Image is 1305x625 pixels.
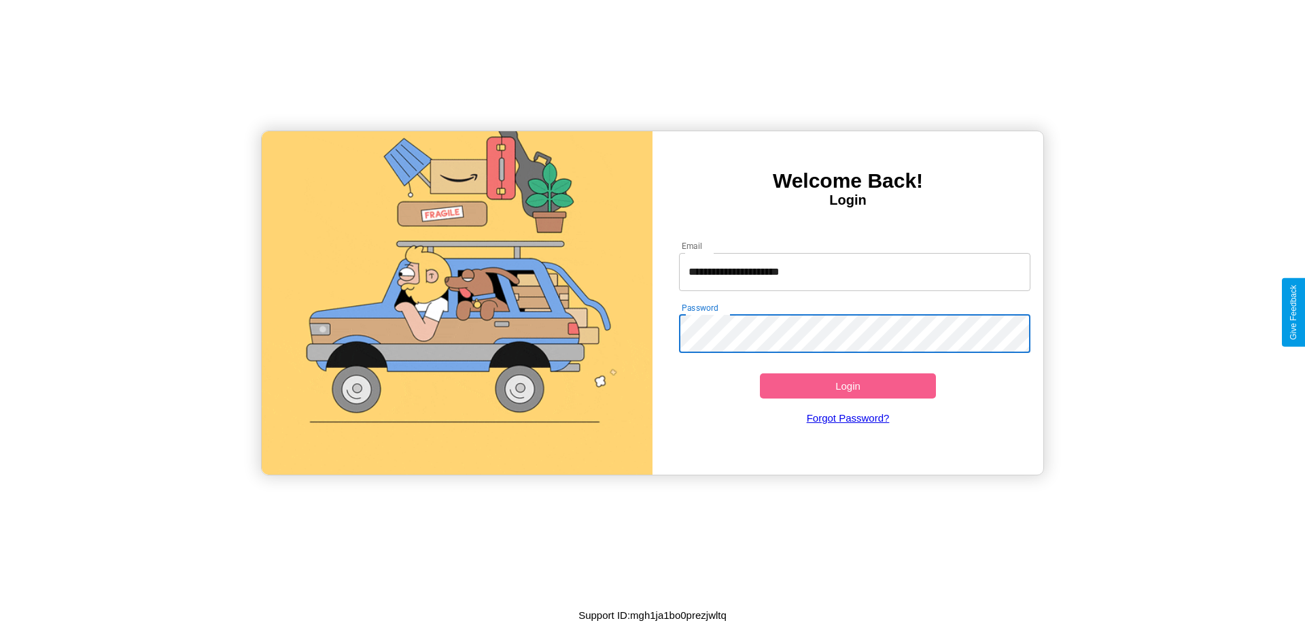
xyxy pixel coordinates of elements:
[682,302,718,314] label: Password
[262,131,652,475] img: gif
[682,240,703,252] label: Email
[578,606,727,624] p: Support ID: mgh1ja1bo0prezjwltq
[672,399,1024,437] a: Forgot Password?
[760,373,936,399] button: Login
[652,192,1043,208] h4: Login
[1289,285,1298,340] div: Give Feedback
[652,169,1043,192] h3: Welcome Back!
